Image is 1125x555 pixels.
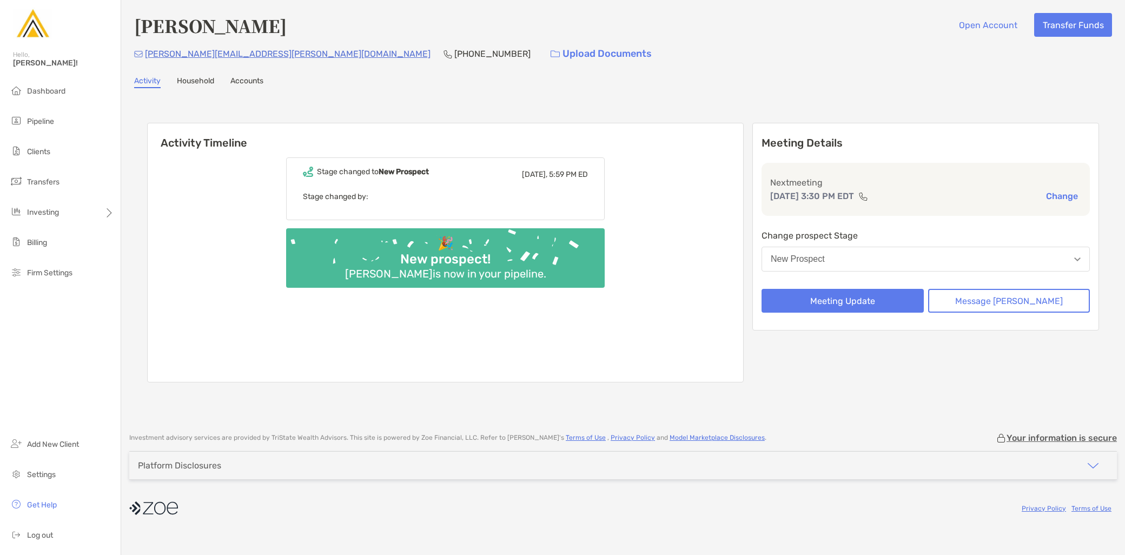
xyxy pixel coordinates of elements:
button: Message [PERSON_NAME] [928,289,1090,313]
p: Your information is secure [1007,433,1117,443]
span: 5:59 PM ED [549,170,588,179]
p: Stage changed by: [303,190,588,203]
img: investing icon [10,205,23,218]
button: Transfer Funds [1034,13,1112,37]
img: Zoe Logo [13,4,52,43]
h4: [PERSON_NAME] [134,13,287,38]
button: Meeting Update [762,289,924,313]
a: Privacy Policy [1022,505,1066,512]
span: Billing [27,238,47,247]
span: [PERSON_NAME]! [13,58,114,68]
button: Open Account [950,13,1025,37]
span: [DATE], [522,170,547,179]
a: Model Marketplace Disclosures [670,434,765,441]
div: New prospect! [396,252,495,267]
span: Dashboard [27,87,65,96]
a: Activity [134,76,161,88]
p: Next meeting [770,176,1081,189]
img: icon arrow [1087,459,1100,472]
img: Open dropdown arrow [1074,257,1081,261]
span: Firm Settings [27,268,72,277]
img: firm-settings icon [10,266,23,279]
a: Upload Documents [544,42,659,65]
img: billing icon [10,235,23,248]
a: Household [177,76,214,88]
img: button icon [551,50,560,58]
img: Phone Icon [444,50,452,58]
span: Log out [27,531,53,540]
img: Email Icon [134,51,143,57]
img: get-help icon [10,498,23,511]
div: Platform Disclosures [138,460,221,471]
img: logout icon [10,528,23,541]
img: clients icon [10,144,23,157]
img: Confetti [286,228,605,279]
span: Get Help [27,500,57,510]
div: [PERSON_NAME] is now in your pipeline. [341,267,551,280]
img: add_new_client icon [10,437,23,450]
div: 🎉 [433,236,458,252]
img: transfers icon [10,175,23,188]
span: Investing [27,208,59,217]
div: Stage changed to [317,167,429,176]
img: pipeline icon [10,114,23,127]
img: Event icon [303,167,313,177]
h6: Activity Timeline [148,123,743,149]
p: Meeting Details [762,136,1090,150]
a: Accounts [230,76,263,88]
p: [PHONE_NUMBER] [454,47,531,61]
p: [PERSON_NAME][EMAIL_ADDRESS][PERSON_NAME][DOMAIN_NAME] [145,47,431,61]
a: Privacy Policy [611,434,655,441]
button: Change [1043,190,1081,202]
p: [DATE] 3:30 PM EDT [770,189,854,203]
div: New Prospect [771,254,825,264]
a: Terms of Use [1071,505,1111,512]
span: Pipeline [27,117,54,126]
span: Clients [27,147,50,156]
p: Change prospect Stage [762,229,1090,242]
span: Add New Client [27,440,79,449]
button: New Prospect [762,247,1090,272]
span: Transfers [27,177,59,187]
img: company logo [129,496,178,520]
p: Investment advisory services are provided by TriState Wealth Advisors . This site is powered by Z... [129,434,766,442]
a: Terms of Use [566,434,606,441]
img: dashboard icon [10,84,23,97]
img: communication type [858,192,868,201]
b: New Prospect [379,167,429,176]
img: settings icon [10,467,23,480]
span: Settings [27,470,56,479]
